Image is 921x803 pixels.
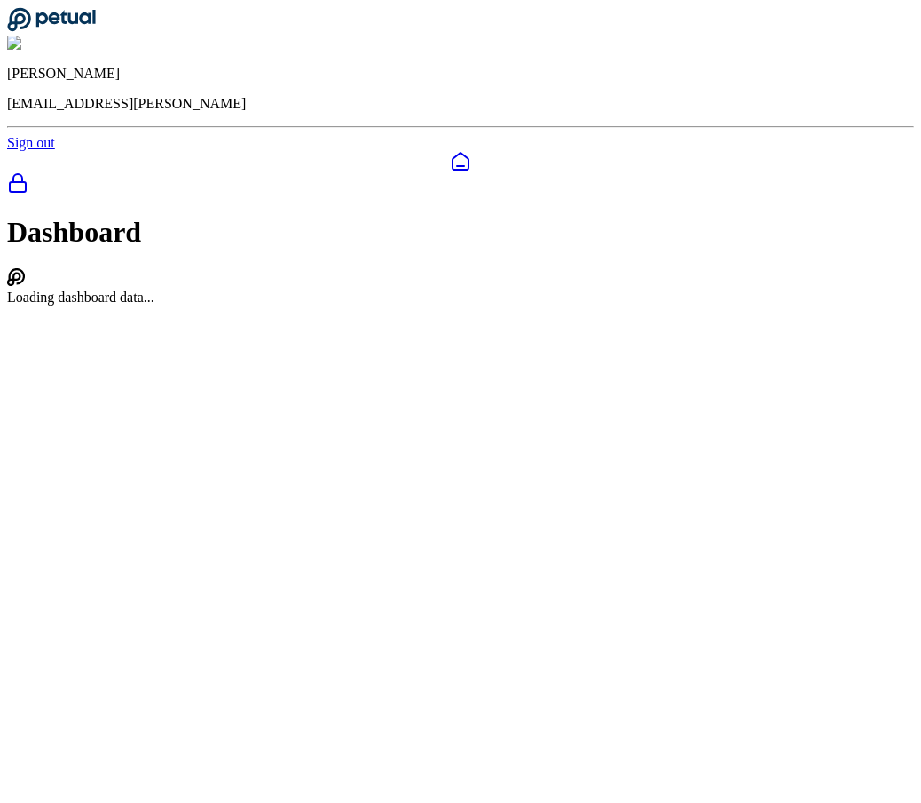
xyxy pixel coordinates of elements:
p: [PERSON_NAME] [7,66,914,82]
p: [EMAIL_ADDRESS][PERSON_NAME] [7,96,914,112]
a: SOC [7,172,914,197]
div: Loading dashboard data... [7,290,914,306]
img: Shekhar Khedekar [7,36,127,52]
h1: Dashboard [7,216,914,249]
a: Sign out [7,135,55,150]
a: Dashboard [7,151,914,172]
a: Go to Dashboard [7,20,96,35]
